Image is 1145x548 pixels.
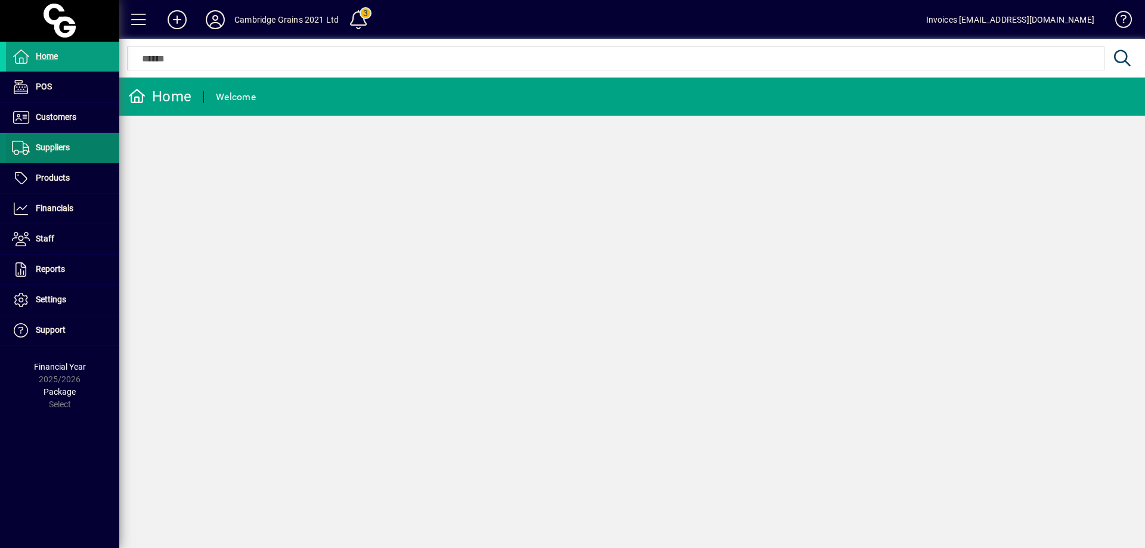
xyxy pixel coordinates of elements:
[6,194,119,224] a: Financials
[196,9,234,30] button: Profile
[6,103,119,132] a: Customers
[44,387,76,397] span: Package
[6,285,119,315] a: Settings
[36,143,70,152] span: Suppliers
[36,325,66,335] span: Support
[36,264,65,274] span: Reports
[128,87,191,106] div: Home
[926,10,1094,29] div: Invoices [EMAIL_ADDRESS][DOMAIN_NAME]
[36,295,66,304] span: Settings
[36,203,73,213] span: Financials
[36,51,58,61] span: Home
[6,315,119,345] a: Support
[36,112,76,122] span: Customers
[36,173,70,182] span: Products
[6,133,119,163] a: Suppliers
[34,362,86,371] span: Financial Year
[1106,2,1130,41] a: Knowledge Base
[36,234,54,243] span: Staff
[6,163,119,193] a: Products
[216,88,256,107] div: Welcome
[6,255,119,284] a: Reports
[6,72,119,102] a: POS
[36,82,52,91] span: POS
[234,10,339,29] div: Cambridge Grains 2021 Ltd
[158,9,196,30] button: Add
[6,224,119,254] a: Staff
